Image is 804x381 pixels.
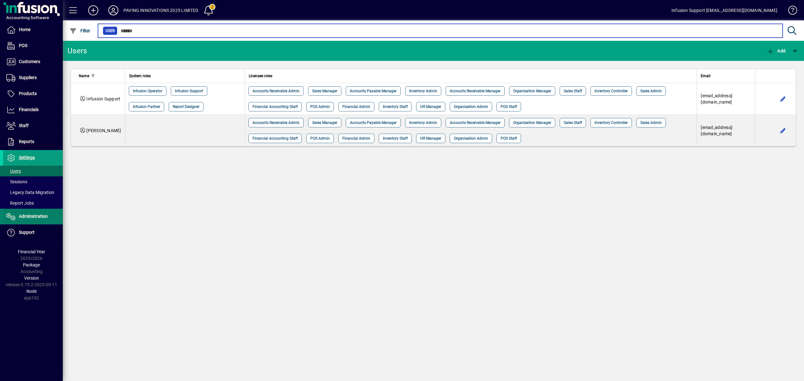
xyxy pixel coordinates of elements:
a: Home [3,22,63,38]
button: Add [83,5,103,16]
span: Sales Admin [640,88,662,94]
span: Support [19,230,35,235]
span: Licensee roles [249,72,272,79]
span: Suppliers [19,75,37,80]
span: Sales Staff [564,120,582,126]
span: [EMAIL_ADDRESS][DOMAIN_NAME] [701,125,732,136]
span: Infusion Support [86,96,120,101]
span: Customers [19,59,40,64]
div: Users [68,46,94,56]
span: Inventory Controller [595,88,628,94]
span: System roles [129,72,151,79]
span: Accounts Receivable Manager [450,120,501,126]
a: Sessions [3,176,63,187]
span: HR Manager [420,104,441,110]
span: Inventory Admin [409,88,437,94]
a: Staff [3,118,63,134]
a: Users [3,166,63,176]
span: Inventory Admin [409,120,437,126]
a: Support [3,225,63,240]
span: Accounts Receivable Manager [450,88,501,94]
span: POS Admin [310,135,330,142]
span: Filter [69,28,90,33]
span: Report Designer [173,104,199,110]
span: Financial Accounting Staff [253,135,298,142]
span: Sales Admin [640,120,662,126]
span: Infusion Partner [133,104,160,110]
a: Report Jobs [3,198,63,208]
a: POS [3,38,63,54]
span: Legacy Data Migration [6,190,54,195]
span: Users [6,169,21,174]
div: Name [79,72,121,79]
a: Suppliers [3,70,63,86]
span: Administration [19,214,48,219]
span: Sessions [6,179,27,184]
button: Edit [778,94,788,104]
span: User [106,28,115,34]
span: Inventory Staff [383,104,408,110]
span: Sales Manager [312,88,337,94]
span: Sales Manager [312,120,337,126]
span: Financial Accounting Staff [253,104,298,110]
span: POS Staff [501,104,517,110]
span: Reports [19,139,34,144]
span: POS Staff [501,135,517,142]
a: Reports [3,134,63,150]
a: Legacy Data Migration [3,187,63,198]
span: Name [79,72,89,79]
span: Infusion Operator [133,88,162,94]
span: Accounts Payable Manager [350,88,397,94]
div: Infusion Support [EMAIL_ADDRESS][DOMAIN_NAME] [671,5,777,15]
span: Organisation Manager [513,88,551,94]
button: Filter [68,25,92,36]
span: Organisation Admin [454,104,488,110]
span: HR Manager [420,135,441,142]
span: Financial Admin [342,104,370,110]
span: Organisation Admin [454,135,488,142]
span: Organisation Manager [513,120,551,126]
span: Financial Year [18,249,45,254]
div: PAVING INNOVATIONS 2025 LIMITED [123,5,198,15]
span: Version [24,276,39,281]
button: Profile [103,5,123,16]
span: Infusion Support [175,88,203,94]
span: POS [19,43,27,48]
span: [PERSON_NAME] [86,128,121,133]
span: Financial Admin [342,135,370,142]
button: Add [765,45,787,56]
button: Edit [778,126,788,136]
span: Settings [19,155,35,160]
span: Email [701,72,710,79]
a: Customers [3,54,63,70]
span: Node [26,289,37,294]
span: Products [19,91,37,96]
span: Home [19,27,30,32]
span: Accounts Receivable Admin [253,88,300,94]
span: Staff [19,123,29,128]
span: Add [767,48,785,53]
span: Accounts Payable Manager [350,120,397,126]
span: [EMAIL_ADDRESS][DOMAIN_NAME] [701,93,732,105]
a: Financials [3,102,63,118]
span: Sales Staff [564,88,582,94]
span: Report Jobs [6,201,34,206]
a: Administration [3,209,63,224]
span: Package [23,262,40,267]
a: Products [3,86,63,102]
span: Financials [19,107,39,112]
span: Accounts Receivable Admin [253,120,300,126]
a: Knowledge Base [784,1,796,22]
span: Inventory Controller [595,120,628,126]
span: Inventory Staff [383,135,408,142]
span: POS Admin [310,104,330,110]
